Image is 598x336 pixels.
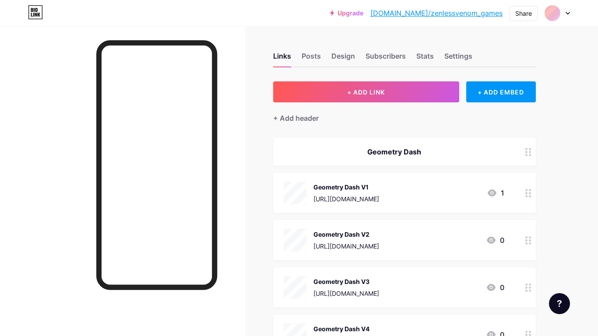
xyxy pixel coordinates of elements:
[273,113,319,123] div: + Add header
[466,81,536,102] div: + ADD EMBED
[313,182,379,192] div: Geometry Dash V1
[302,51,321,66] div: Posts
[273,51,291,66] div: Links
[313,230,379,239] div: Geometry Dash V2
[331,51,355,66] div: Design
[366,51,406,66] div: Subscribers
[313,194,379,203] div: [URL][DOMAIN_NAME]
[347,88,385,96] span: + ADD LINK
[486,282,504,293] div: 0
[313,324,379,333] div: Geometry Dash V4
[313,289,379,298] div: [URL][DOMAIN_NAME]
[370,8,503,18] a: [DOMAIN_NAME]/zenlessvenom_games
[515,9,532,18] div: Share
[273,81,459,102] button: + ADD LINK
[486,235,504,245] div: 0
[284,147,504,157] div: Geometry Dash
[416,51,434,66] div: Stats
[444,51,472,66] div: Settings
[487,188,504,198] div: 1
[313,241,379,251] div: [URL][DOMAIN_NAME]
[313,277,379,286] div: Geometry Dash V3
[330,10,363,17] a: Upgrade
